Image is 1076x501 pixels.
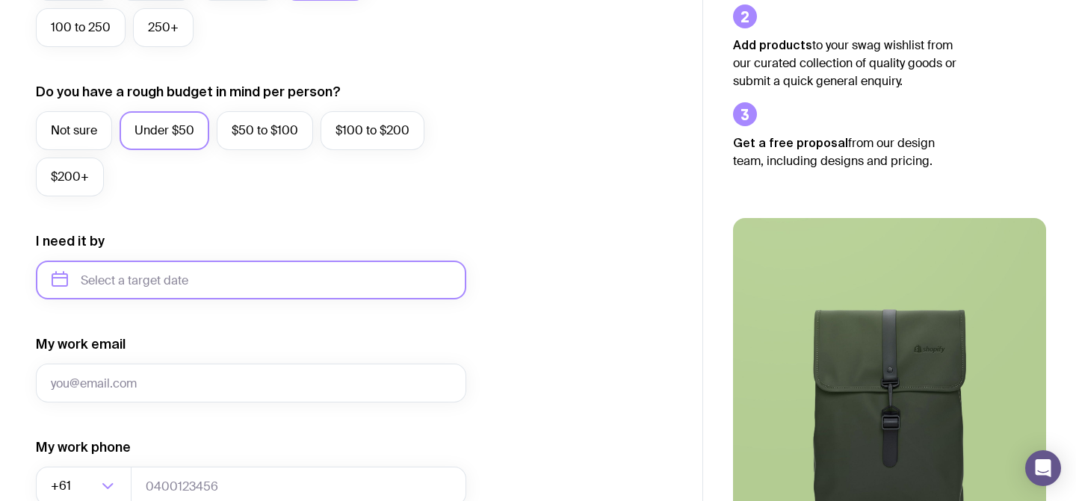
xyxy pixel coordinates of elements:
label: Under $50 [120,111,209,150]
label: 100 to 250 [36,8,126,47]
label: My work phone [36,438,131,456]
label: $200+ [36,158,104,196]
label: 250+ [133,8,194,47]
strong: Get a free proposal [733,136,848,149]
label: Do you have a rough budget in mind per person? [36,83,341,101]
label: Not sure [36,111,112,150]
p: to your swag wishlist from our curated collection of quality goods or submit a quick general enqu... [733,36,957,90]
label: I need it by [36,232,105,250]
p: from our design team, including designs and pricing. [733,134,957,170]
input: you@email.com [36,364,466,402]
label: My work email [36,335,126,353]
label: $50 to $100 [217,111,313,150]
label: $100 to $200 [321,111,424,150]
strong: Add products [733,38,812,52]
input: Select a target date [36,261,466,299]
div: Open Intercom Messenger [1025,450,1061,486]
